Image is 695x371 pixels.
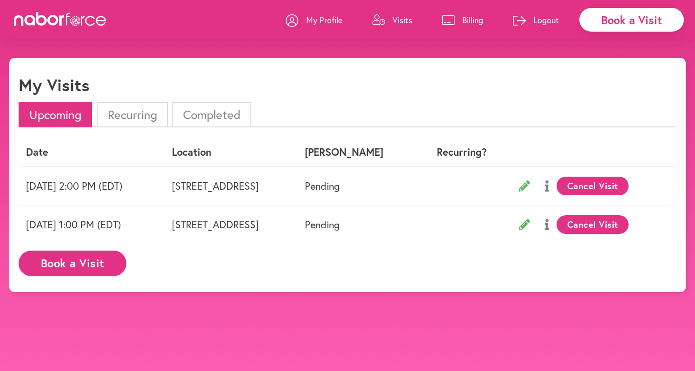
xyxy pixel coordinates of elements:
[164,166,297,205] td: [STREET_ADDRESS]
[19,166,164,205] td: [DATE] 2:00 PM (EDT)
[172,102,251,127] li: Completed
[19,258,126,266] a: Book a Visit
[393,14,412,26] p: Visits
[533,14,559,26] p: Logout
[19,139,164,166] th: Date
[297,139,420,166] th: [PERSON_NAME]
[164,205,297,244] td: [STREET_ADDRESS]
[462,14,483,26] p: Billing
[19,251,126,276] button: Book a Visit
[297,166,420,205] td: Pending
[286,6,342,34] a: My Profile
[579,8,684,32] div: Book a Visit
[513,6,559,34] a: Logout
[442,6,483,34] a: Billing
[97,102,167,127] li: Recurring
[557,215,629,234] button: Cancel Visit
[372,6,412,34] a: Visits
[419,139,504,166] th: Recurring?
[306,14,342,26] p: My Profile
[19,75,89,95] h1: My Visits
[297,205,420,244] td: Pending
[164,139,297,166] th: Location
[19,205,164,244] td: [DATE] 1:00 PM (EDT)
[557,177,629,195] button: Cancel Visit
[19,102,92,127] li: Upcoming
